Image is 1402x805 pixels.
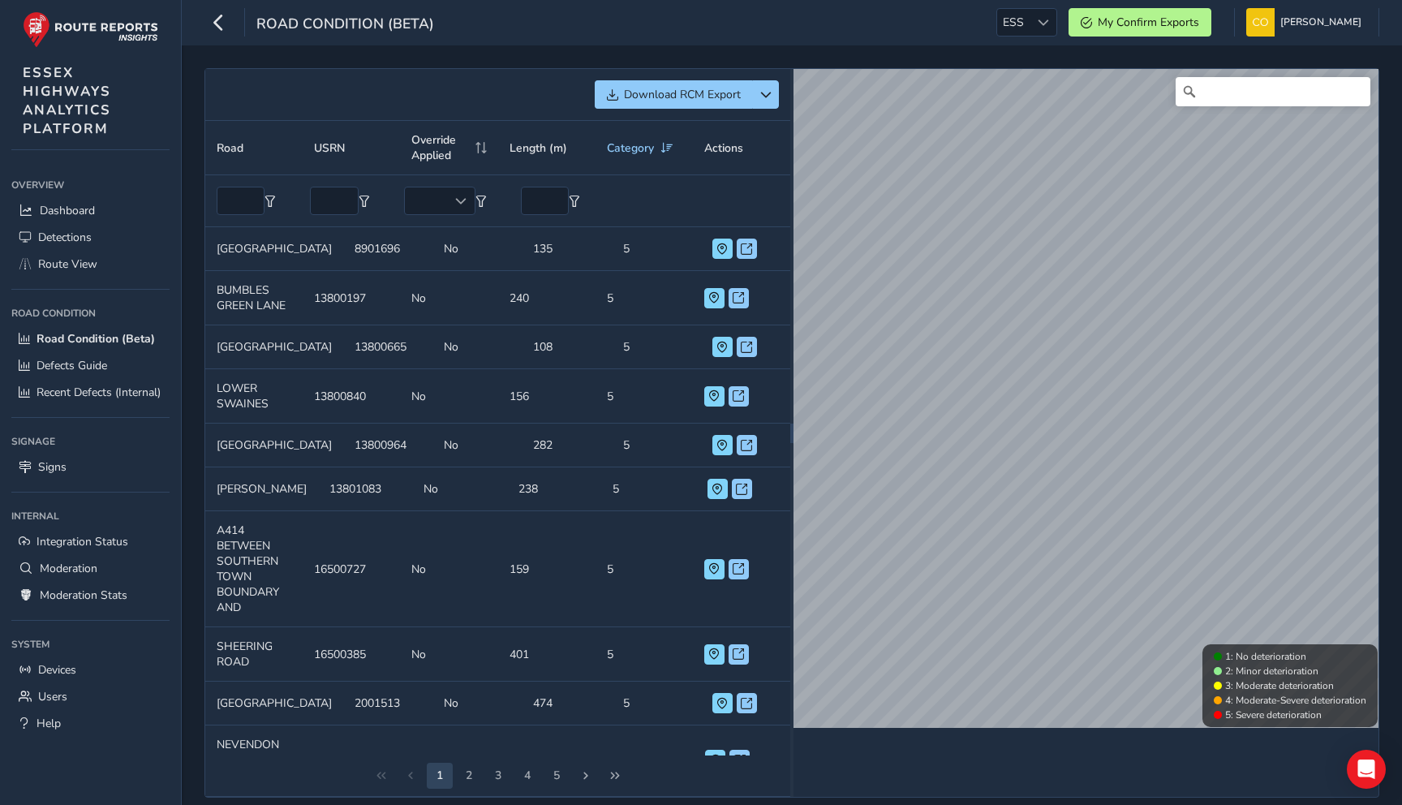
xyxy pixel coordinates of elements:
[11,173,170,197] div: Overview
[522,227,611,271] td: 135
[11,197,170,224] a: Dashboard
[11,224,170,251] a: Detections
[444,339,458,355] span: No
[411,132,469,163] span: Override Applied
[40,203,95,218] span: Dashboard
[11,504,170,528] div: Internal
[343,682,432,725] td: 2001513
[510,140,567,156] span: Length (m)
[359,196,370,207] button: Filter
[498,627,596,682] td: 401
[11,251,170,278] a: Route View
[205,227,343,271] td: [GEOGRAPHIC_DATA]
[38,230,92,245] span: Detections
[498,369,596,424] td: 156
[303,511,400,627] td: 16500727
[596,511,693,627] td: 5
[217,140,243,156] span: Road
[624,87,741,102] span: Download RCM Export
[475,196,487,207] button: Filter
[11,352,170,379] a: Defects Guide
[485,763,511,789] button: Page 4
[607,140,654,156] span: Category
[602,763,628,789] button: Last Page
[343,227,432,271] td: 8901696
[573,763,599,789] button: Next Page
[307,725,404,795] td: 2002065
[314,140,345,156] span: USRN
[11,301,170,325] div: Road Condition
[11,683,170,710] a: Users
[1225,665,1318,678] span: 2: Minor deterioration
[612,424,701,467] td: 5
[205,271,303,325] td: BUMBLES GREEN LANE
[37,331,155,347] span: Road Condition (Beta)
[569,196,580,207] button: Filter
[424,481,438,497] span: No
[501,725,597,795] td: 207
[11,429,170,454] div: Signage
[205,725,307,795] td: NEVENDON ROAD ROUNDABOUT
[1098,15,1199,30] span: My Confirm Exports
[11,555,170,582] a: Moderation
[303,271,400,325] td: 13800197
[343,424,432,467] td: 13800964
[11,528,170,555] a: Integration Status
[343,325,432,369] td: 13800665
[38,459,67,475] span: Signs
[612,325,701,369] td: 5
[37,534,128,549] span: Integration Status
[11,710,170,737] a: Help
[507,467,601,511] td: 238
[38,662,76,678] span: Devices
[456,763,482,789] button: Page 3
[411,291,426,306] span: No
[1176,77,1370,106] input: Search
[11,632,170,656] div: System
[303,627,400,682] td: 16500385
[37,358,107,373] span: Defects Guide
[11,656,170,683] a: Devices
[23,63,111,138] span: ESSEX HIGHWAYS ANALYTICS PLATFORM
[1225,650,1306,663] span: 1: No deterioration
[595,80,752,109] button: Download RCM Export
[205,511,303,627] td: A414 BETWEEN SOUTHERN TOWN BOUNDARY AND
[11,582,170,609] a: Moderation Stats
[37,385,161,400] span: Recent Defects (Internal)
[601,467,695,511] td: 5
[522,682,611,725] td: 474
[40,588,127,603] span: Moderation Stats
[597,725,694,795] td: 5
[704,140,743,156] span: Actions
[205,369,303,424] td: LOWER SWAINES
[544,763,570,789] button: Page 6
[997,9,1030,36] span: ESS
[205,682,343,725] td: [GEOGRAPHIC_DATA]
[612,227,701,271] td: 5
[444,241,458,256] span: No
[205,627,303,682] td: SHEERING ROAD
[596,627,693,682] td: 5
[318,467,412,511] td: 13801083
[498,511,596,627] td: 159
[38,689,67,704] span: Users
[411,647,426,662] span: No
[205,325,343,369] td: [GEOGRAPHIC_DATA]
[411,562,426,577] span: No
[1246,8,1367,37] button: [PERSON_NAME]
[38,256,97,272] span: Route View
[23,11,158,48] img: rr logo
[1225,679,1334,692] span: 3: Moderate deterioration
[264,196,276,207] button: Filter
[303,369,400,424] td: 13800840
[514,763,540,789] button: Page 5
[522,424,611,467] td: 282
[256,14,434,37] span: Road Condition (Beta)
[1069,8,1211,37] button: My Confirm Exports
[11,379,170,406] a: Recent Defects (Internal)
[498,271,596,325] td: 240
[37,716,61,731] span: Help
[444,437,458,453] span: No
[40,561,97,576] span: Moderation
[596,369,693,424] td: 5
